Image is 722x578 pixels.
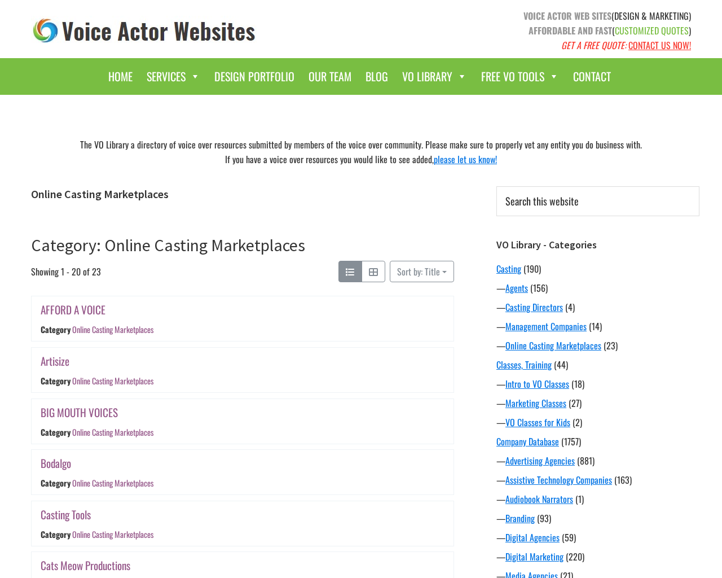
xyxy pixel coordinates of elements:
[41,506,91,523] a: Casting Tools
[505,377,569,391] a: Intro to VO Classes
[496,550,699,563] div: —
[72,528,153,540] a: Online Casting Marketplaces
[103,64,138,89] a: Home
[23,134,699,169] div: The VO Library a directory of voice over resources submitted by members of the voice over communi...
[496,454,699,467] div: —
[72,375,153,387] a: Online Casting Marketplaces
[434,152,497,166] a: please let us know!
[496,511,699,525] div: —
[628,38,691,52] a: CONTACT US NOW!
[41,477,71,489] div: Category
[577,454,595,467] span: (881)
[496,377,699,391] div: —
[41,353,69,369] a: Artisize
[496,492,699,506] div: —
[496,358,552,371] a: Classes, Training
[575,492,584,506] span: (1)
[505,454,575,467] a: Advertising Agencies
[41,455,71,471] a: Bodalgo
[530,281,548,295] span: (156)
[537,511,551,525] span: (93)
[209,64,300,89] a: Design Portfolio
[496,396,699,410] div: —
[523,262,541,275] span: (190)
[505,415,570,429] a: VO Classes for Kids
[505,396,566,410] a: Marketing Classes
[523,9,611,23] strong: VOICE ACTOR WEB SITES
[573,415,582,429] span: (2)
[561,38,626,52] em: GET A FREE QUOTE:
[369,8,691,52] p: (DESIGN & MARKETING) ( )
[476,64,565,89] a: Free VO Tools
[496,473,699,487] div: —
[41,301,105,318] a: AFFORD A VOICE
[604,339,618,352] span: (23)
[615,24,689,37] span: CUSTOMIZED QUOTES
[496,239,699,251] h3: VO Library - Categories
[505,473,612,487] a: Assistive Technology Companies
[554,358,568,371] span: (44)
[496,531,699,544] div: —
[41,375,71,387] div: Category
[505,531,560,544] a: Digital Agencies
[505,511,535,525] a: Branding
[505,300,563,314] a: Casting Directors
[505,492,573,506] a: Audiobook Narrators
[562,531,576,544] span: (59)
[496,415,699,429] div: —
[31,187,454,201] h1: Online Casting Marketplaces
[72,426,153,438] a: Online Casting Marketplaces
[505,319,587,333] a: Management Companies
[505,281,528,295] a: Agents
[41,404,118,421] a: BIG MOUTH VOICES
[496,262,521,275] a: Casting
[567,64,617,89] a: Contact
[390,261,454,282] button: Sort by: Title
[614,473,632,487] span: (163)
[505,339,601,352] a: Online Casting Marketplaces
[31,261,101,282] span: Showing 1 - 20 of 23
[72,477,153,489] a: Online Casting Marketplaces
[496,281,699,295] div: —
[31,16,258,46] img: voice_actor_websites_logo
[566,550,584,563] span: (220)
[565,300,575,314] span: (4)
[496,435,559,448] a: Company Database
[589,319,602,333] span: (14)
[303,64,357,89] a: Our Team
[496,319,699,333] div: —
[496,339,699,352] div: —
[571,377,584,391] span: (18)
[31,234,305,256] a: Category: Online Casting Marketplaces
[397,64,473,89] a: VO Library
[496,186,699,216] input: Search this website
[41,426,71,438] div: Category
[569,396,582,410] span: (27)
[496,300,699,314] div: —
[360,64,394,89] a: Blog
[41,324,71,336] div: Category
[505,550,563,563] a: Digital Marketing
[141,64,206,89] a: Services
[561,435,581,448] span: (1757)
[529,24,612,37] strong: AFFORDABLE AND FAST
[72,324,153,336] a: Online Casting Marketplaces
[41,528,71,540] div: Category
[41,557,130,573] a: Cats Meow Productions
